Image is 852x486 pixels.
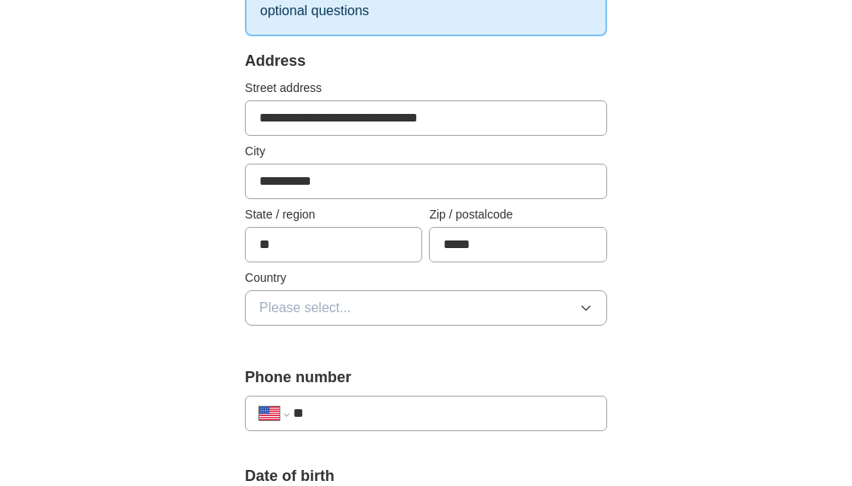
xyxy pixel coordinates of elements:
[429,206,606,224] label: Zip / postalcode
[245,366,607,389] label: Phone number
[245,143,607,160] label: City
[245,290,607,326] button: Please select...
[245,206,422,224] label: State / region
[245,79,607,97] label: Street address
[245,50,607,73] div: Address
[245,269,607,287] label: Country
[259,298,351,318] span: Please select...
